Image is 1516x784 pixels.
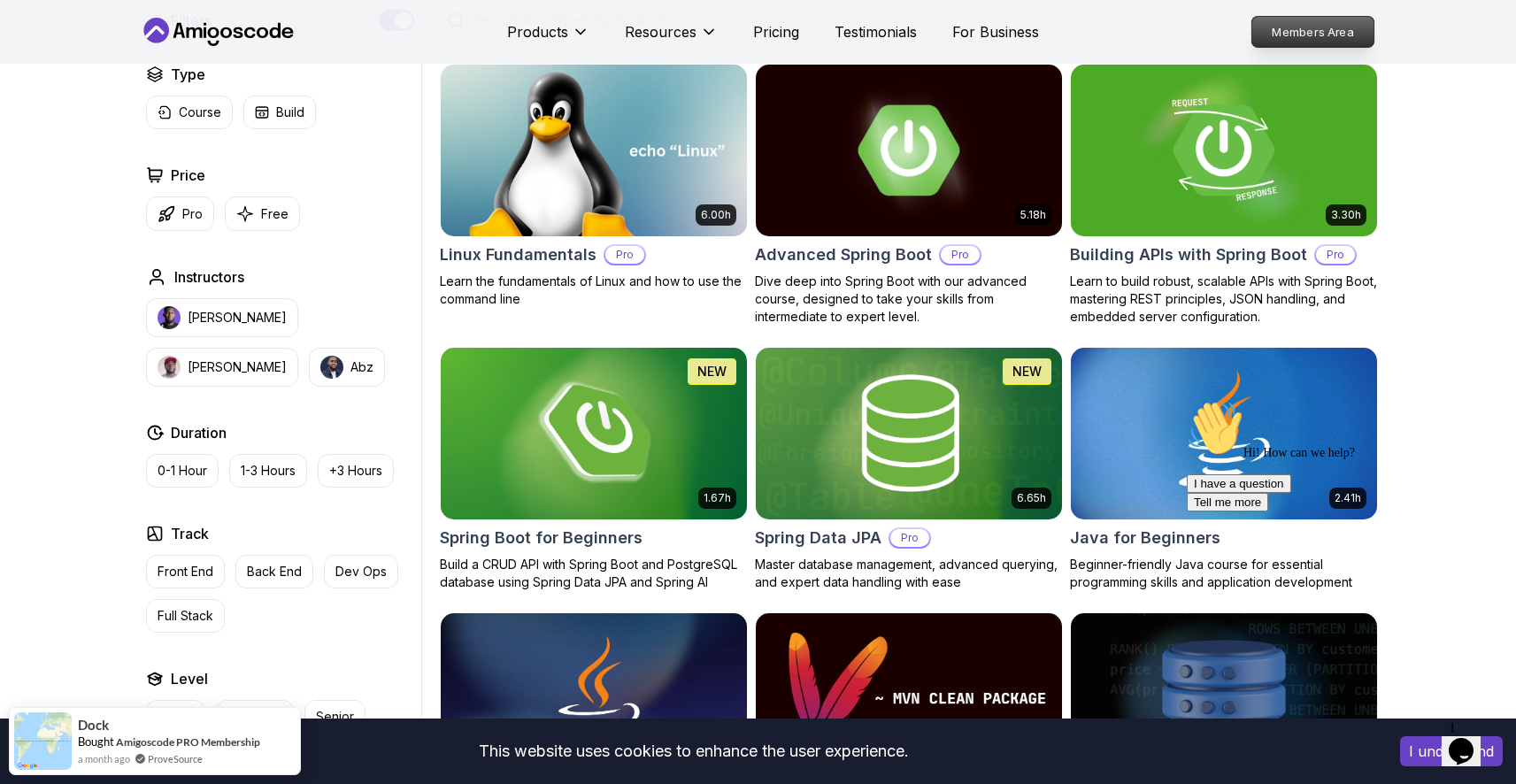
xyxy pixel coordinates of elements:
button: Full Stack [146,599,225,633]
button: Dev Ops [324,555,398,588]
p: Beginner-friendly Java course for essential programming skills and application development [1070,556,1378,591]
p: Senior [316,708,354,726]
img: instructor img [320,356,343,379]
button: Senior [304,700,366,734]
h2: Java for Beginners [1070,526,1220,550]
iframe: chat widget [1180,393,1498,704]
a: Testimonials [835,21,917,42]
button: Back End [235,555,313,588]
h2: Track [171,523,209,544]
h2: Linux Fundamentals [440,242,596,267]
img: provesource social proof notification image [14,712,72,770]
p: +3 Hours [329,462,382,480]
p: Learn the fundamentals of Linux and how to use the command line [440,273,748,308]
div: 👋Hi! How can we help?I have a questionTell me more [7,7,326,119]
p: Course [179,104,221,121]
span: Dock [78,718,109,733]
img: Spring Boot for Beginners card [441,348,747,519]
button: instructor imgAbz [309,348,385,387]
button: Course [146,96,233,129]
p: Abz [350,358,373,376]
h2: Advanced Spring Boot [755,242,932,267]
p: Products [507,21,568,42]
p: Front End [158,563,213,580]
button: +3 Hours [318,454,394,488]
img: instructor img [158,306,181,329]
button: Mid-level [216,700,294,734]
button: instructor img[PERSON_NAME] [146,348,298,387]
p: Learn to build robust, scalable APIs with Spring Boot, mastering REST principles, JSON handling, ... [1070,273,1378,326]
iframe: chat widget [1442,713,1498,766]
button: Resources [625,21,718,57]
h2: Price [171,165,205,186]
h2: Duration [171,422,227,443]
button: Junior [146,700,205,734]
button: Tell me more [7,100,88,119]
img: Linux Fundamentals card [441,65,747,236]
p: [PERSON_NAME] [188,309,287,327]
p: Members Area [1251,17,1374,47]
span: a month ago [78,751,130,766]
p: 6.00h [701,208,731,222]
p: NEW [697,363,727,380]
h2: Spring Boot for Beginners [440,526,643,550]
button: instructor img[PERSON_NAME] [146,298,298,337]
h2: Building APIs with Spring Boot [1070,242,1307,267]
button: Accept cookies [1400,736,1503,766]
button: Products [507,21,589,57]
p: Build a CRUD API with Spring Boot and PostgreSQL database using Spring Data JPA and Spring AI [440,556,748,591]
img: Spring Data JPA card [756,348,1062,519]
button: 0-1 Hour [146,454,219,488]
img: :wave: [7,7,64,64]
a: Amigoscode PRO Membership [116,735,260,749]
p: NEW [1012,363,1042,380]
button: I have a question [7,81,112,100]
span: Hi! How can we help? [7,53,175,66]
button: Front End [146,555,225,588]
p: Master database management, advanced querying, and expert data handling with ease [755,556,1063,591]
p: Pro [941,246,980,264]
p: 1-3 Hours [241,462,296,480]
img: instructor img [158,356,181,379]
h2: Type [171,64,205,85]
p: 1.67h [704,491,731,505]
p: Build [276,104,304,121]
button: Build [243,96,316,129]
button: 1-3 Hours [229,454,307,488]
a: Spring Boot for Beginners card1.67hNEWSpring Boot for BeginnersBuild a CRUD API with Spring Boot ... [440,347,748,591]
div: This website uses cookies to enhance the user experience. [13,732,1374,771]
span: Bought [78,734,114,749]
p: Dev Ops [335,563,387,580]
img: Building APIs with Spring Boot card [1071,65,1377,236]
p: Pro [182,205,203,223]
p: Full Stack [158,607,213,625]
a: Spring Data JPA card6.65hNEWSpring Data JPAProMaster database management, advanced querying, and ... [755,347,1063,591]
img: Java for Beginners card [1071,348,1377,519]
p: 0-1 Hour [158,462,207,480]
h2: Spring Data JPA [755,526,881,550]
p: [PERSON_NAME] [188,358,287,376]
a: Pricing [753,21,799,42]
h2: Instructors [174,266,244,288]
a: Java for Beginners card2.41hJava for BeginnersBeginner-friendly Java course for essential program... [1070,347,1378,591]
a: Members Area [1251,16,1374,48]
p: Dive deep into Spring Boot with our advanced course, designed to take your skills from intermedia... [755,273,1063,326]
a: ProveSource [148,751,203,766]
h2: Level [171,668,208,689]
a: For Business [952,21,1039,42]
p: 5.18h [1020,208,1046,222]
button: Free [225,196,300,231]
a: Linux Fundamentals card6.00hLinux FundamentalsProLearn the fundamentals of Linux and how to use t... [440,64,748,308]
button: Pro [146,196,214,231]
p: Pro [1316,246,1355,264]
p: Pro [890,529,929,547]
img: Advanced Spring Boot card [756,65,1062,236]
p: Back End [247,563,302,580]
p: Free [261,205,289,223]
p: 3.30h [1331,208,1361,222]
p: Resources [625,21,696,42]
